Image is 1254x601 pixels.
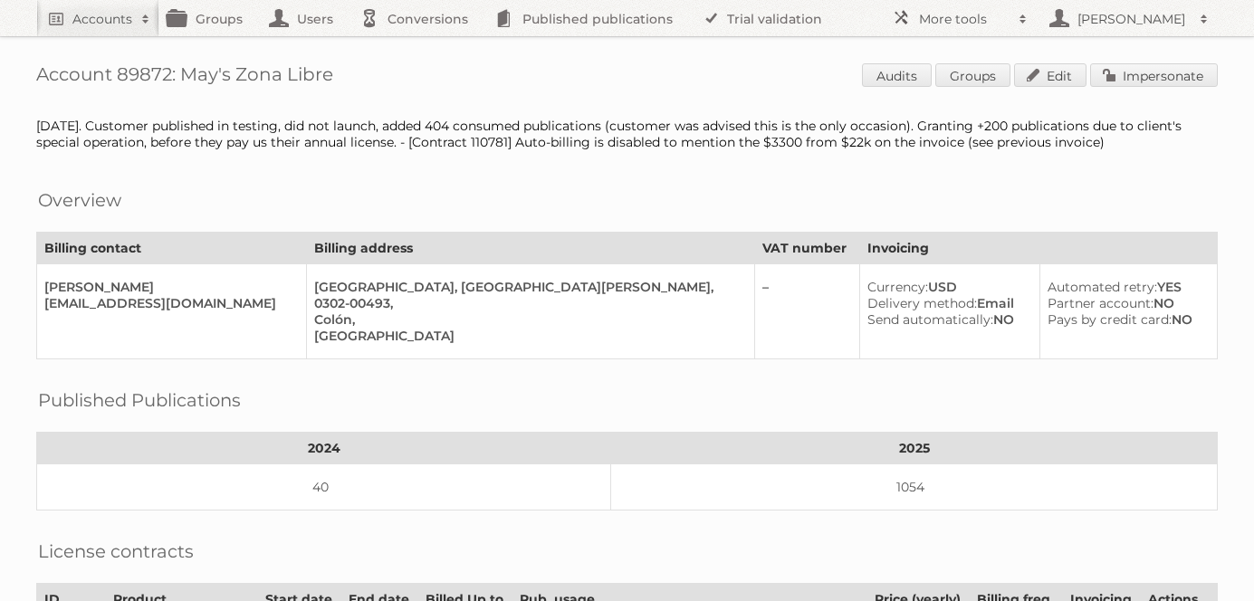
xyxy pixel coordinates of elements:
a: Groups [935,63,1010,87]
a: Edit [1014,63,1086,87]
td: 1054 [611,464,1218,510]
th: 2025 [611,433,1218,464]
div: [DATE]. Customer published in testing, did not launch, added 404 consumed publications (customer ... [36,118,1218,150]
div: USD [867,279,1024,295]
h2: Published Publications [38,386,241,414]
span: Partner account: [1048,295,1153,311]
td: 40 [37,464,611,510]
span: Send automatically: [867,311,993,328]
td: – [754,264,860,359]
div: Email [867,295,1024,311]
div: Colón, [314,311,739,328]
div: 0302-00493, [314,295,739,311]
h2: [PERSON_NAME] [1073,10,1191,28]
th: Billing contact [37,233,307,264]
div: [EMAIL_ADDRESS][DOMAIN_NAME] [44,295,292,311]
h2: License contracts [38,538,194,565]
h2: More tools [919,10,1010,28]
div: [PERSON_NAME] [44,279,292,295]
h1: Account 89872: May's Zona Libre [36,63,1218,91]
div: NO [867,311,1024,328]
div: NO [1048,311,1202,328]
a: Audits [862,63,932,87]
span: Delivery method: [867,295,977,311]
div: [GEOGRAPHIC_DATA], [GEOGRAPHIC_DATA][PERSON_NAME], [314,279,739,295]
span: Pays by credit card: [1048,311,1172,328]
a: Impersonate [1090,63,1218,87]
h2: Overview [38,186,121,214]
h2: Accounts [72,10,132,28]
th: Billing address [307,233,754,264]
th: Invoicing [860,233,1218,264]
div: YES [1048,279,1202,295]
th: 2024 [37,433,611,464]
th: VAT number [754,233,860,264]
span: Automated retry: [1048,279,1157,295]
div: [GEOGRAPHIC_DATA] [314,328,739,344]
div: NO [1048,295,1202,311]
span: Currency: [867,279,928,295]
